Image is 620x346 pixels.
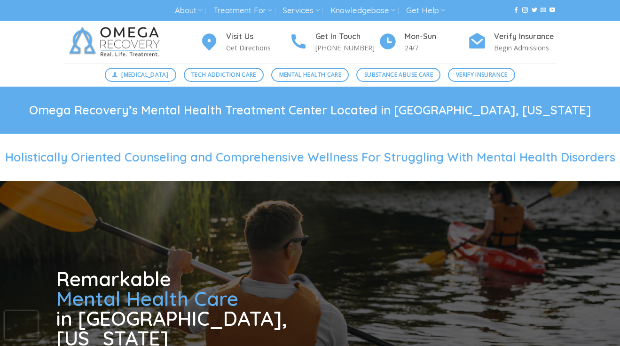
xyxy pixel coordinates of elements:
span: Mental Health Care [279,70,341,79]
span: Mental Health Care [56,286,238,311]
span: Tech Addiction Care [191,70,256,79]
a: Tech Addiction Care [184,68,264,82]
span: Verify Insurance [456,70,508,79]
a: About [175,2,203,19]
a: Substance Abuse Care [356,68,440,82]
a: Visit Us Get Directions [200,31,289,54]
a: Verify Insurance Begin Admissions [468,31,557,54]
a: [MEDICAL_DATA] [105,68,176,82]
h4: Mon-Sun [405,31,468,43]
h4: Get In Touch [315,31,378,43]
a: Verify Insurance [448,68,515,82]
a: Mental Health Care [271,68,349,82]
p: Begin Admissions [494,42,557,53]
a: Follow on Twitter [532,7,537,14]
span: [MEDICAL_DATA] [121,70,168,79]
a: Send us an email [541,7,546,14]
a: Follow on Facebook [513,7,519,14]
a: Follow on YouTube [549,7,555,14]
p: 24/7 [405,42,468,53]
p: Get Directions [226,42,289,53]
a: Services [283,2,320,19]
a: Treatment For [213,2,272,19]
a: Follow on Instagram [522,7,528,14]
span: Substance Abuse Care [364,70,433,79]
span: Holistically Oriented Counseling and Comprehensive Wellness For Struggling With Mental Health Dis... [5,150,615,164]
h4: Visit Us [226,31,289,43]
a: Get Help [406,2,445,19]
img: Omega Recovery [63,21,169,63]
a: Get In Touch [PHONE_NUMBER] [289,31,378,54]
p: [PHONE_NUMBER] [315,42,378,53]
a: Knowledgebase [330,2,395,19]
iframe: reCAPTCHA [5,311,38,339]
h4: Verify Insurance [494,31,557,43]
